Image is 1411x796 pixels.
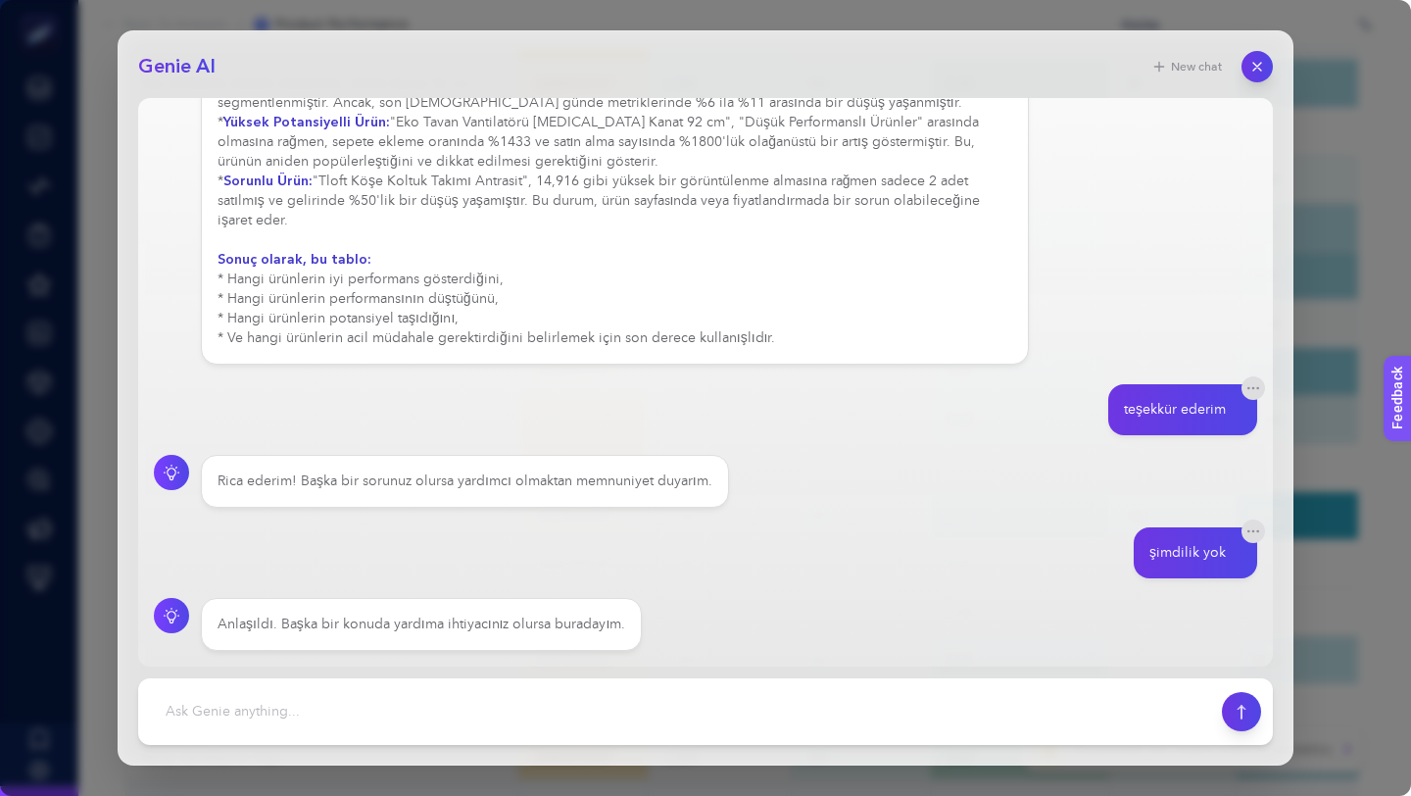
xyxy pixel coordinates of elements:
div: Rica ederim! Başka bir sorunuz olursa yardımcı olmaktan memnuniyet duyarım. [218,472,712,491]
div: Anlaşıldı. Başka bir konuda yardıma ihtiyacınız olursa buradayım. [218,615,625,634]
div: teşekkür ederim [1124,400,1226,420]
button: New chat [1140,53,1234,80]
strong: Yüksek Potansiyelli Ürün: [223,113,390,131]
div: şimdilik yok [1149,543,1226,563]
h2: Genie AI [138,53,216,80]
span: Feedback [12,6,74,22]
strong: Sonuç olarak, bu tablo: [218,250,371,269]
strong: Sorunlu Ürün: [223,172,313,190]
